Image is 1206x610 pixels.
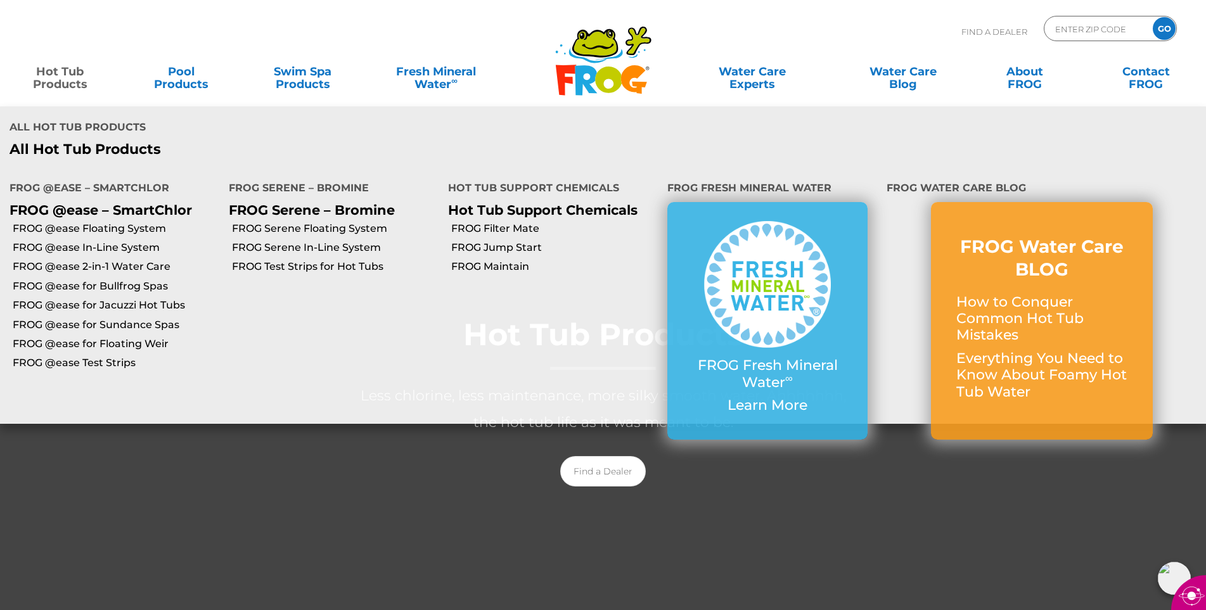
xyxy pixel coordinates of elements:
a: Swim SpaProducts [255,59,350,84]
a: FROG Water Care BLOG How to Conquer Common Hot Tub Mistakes Everything You Need to Know About Foa... [956,235,1127,407]
p: FROG Serene – Bromine [229,202,429,218]
h4: All Hot Tub Products [10,116,594,141]
p: Learn More [693,397,842,414]
a: AboutFROG [977,59,1072,84]
a: All Hot Tub Products [10,141,594,158]
input: Zip Code Form [1054,20,1139,38]
p: Find A Dealer [961,16,1027,48]
a: FROG @ease Test Strips [13,356,219,370]
a: FROG Test Strips for Hot Tubs [232,260,439,274]
h4: FROG Fresh Mineral Water [667,177,868,202]
a: FROG @ease for Sundance Spas [13,318,219,332]
a: FROG @ease 2-in-1 Water Care [13,260,219,274]
h3: FROG Water Care BLOG [956,235,1127,281]
a: FROG @ease In-Line System [13,241,219,255]
a: Find a Dealer [560,456,646,486]
h4: FROG Water Care Blog [887,177,1196,202]
a: Fresh MineralWater∞ [377,59,495,84]
p: FROG Fresh Mineral Water [693,357,842,391]
a: FROG Fresh Mineral Water∞ Learn More [693,221,842,420]
a: FROG @ease Floating System [13,222,219,236]
p: How to Conquer Common Hot Tub Mistakes [956,294,1127,344]
a: FROG @ease for Floating Weir [13,337,219,351]
a: FROG Serene Floating System [232,222,439,236]
a: PoolProducts [134,59,229,84]
a: FROG Jump Start [451,241,658,255]
a: FROG @ease for Jacuzzi Hot Tubs [13,298,219,312]
a: Water CareBlog [856,59,951,84]
a: ContactFROG [1099,59,1193,84]
a: FROG @ease for Bullfrog Spas [13,279,219,293]
h4: FROG Serene – Bromine [229,177,429,202]
p: FROG @ease – SmartChlor [10,202,210,218]
sup: ∞ [785,372,793,384]
sup: ∞ [451,75,458,86]
h4: FROG @ease – SmartChlor [10,177,210,202]
a: Hot TubProducts [13,59,107,84]
a: FROG Serene In-Line System [232,241,439,255]
input: GO [1153,17,1176,40]
h4: Hot Tub Support Chemicals [448,177,648,202]
a: Water CareExperts [676,59,829,84]
p: Everything You Need to Know About Foamy Hot Tub Water [956,350,1127,400]
a: FROG Maintain [451,260,658,274]
img: openIcon [1158,562,1191,595]
a: FROG Filter Mate [451,222,658,236]
p: Hot Tub Support Chemicals [448,202,648,218]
